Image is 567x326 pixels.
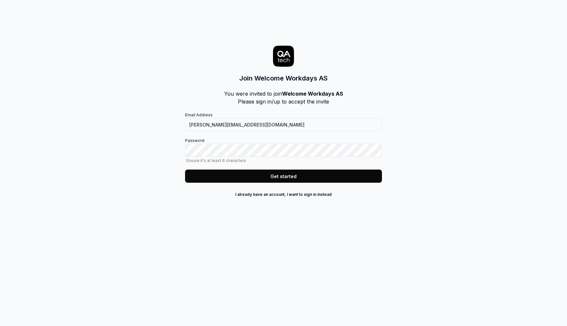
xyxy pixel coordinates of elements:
input: PasswordEnsure it's at least 6 characters [185,144,382,157]
p: Please sign in/up to accept the invite [224,98,343,105]
h3: Join Welcome Workdays AS [239,73,328,83]
button: I already have an account, I want to sign in instead [185,189,382,200]
input: Email Address [185,118,382,131]
span: Ensure it's at least 6 characters [185,158,382,163]
label: Password [185,138,382,163]
b: Welcome Workdays AS [282,90,343,97]
label: Email Address [185,112,382,131]
p: You were invited to join [224,90,343,98]
button: Get started [185,170,382,183]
